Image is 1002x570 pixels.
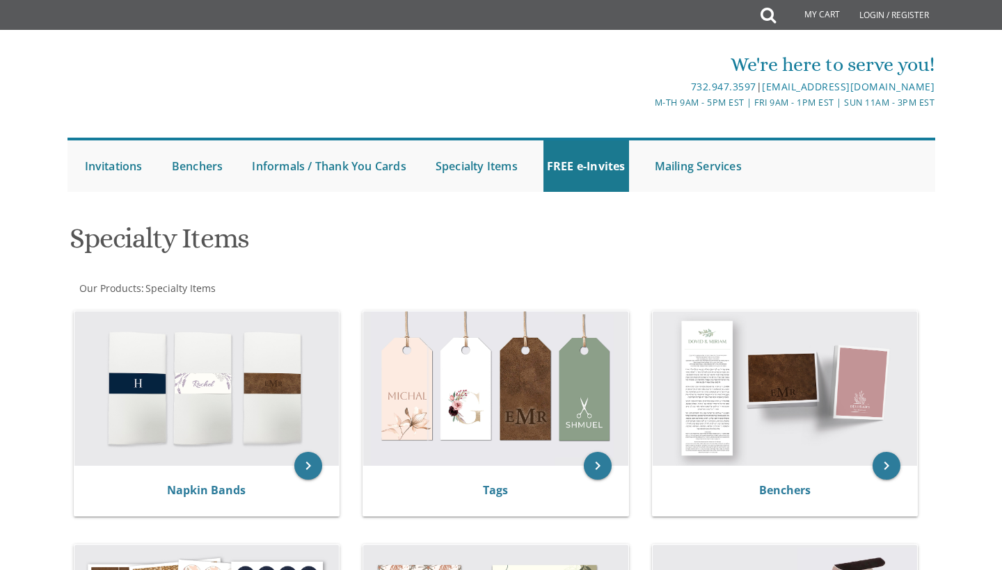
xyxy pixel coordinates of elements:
[762,80,935,93] a: [EMAIL_ADDRESS][DOMAIN_NAME]
[651,140,745,192] a: Mailing Services
[78,282,141,295] a: Our Products
[81,140,146,192] a: Invitations
[759,482,811,498] a: Benchers
[357,95,935,110] div: M-Th 9am - 5pm EST | Fri 9am - 1pm EST | Sun 11am - 3pm EST
[873,452,900,480] a: keyboard_arrow_right
[167,482,246,498] a: Napkin Bands
[432,140,521,192] a: Specialty Items
[357,51,935,79] div: We're here to serve you!
[74,311,340,466] img: Napkin Bands
[483,482,508,498] a: Tags
[144,282,216,295] a: Specialty Items
[357,79,935,95] div: |
[70,223,637,264] h1: Specialty Items
[363,311,628,466] img: Tags
[543,140,629,192] a: FREE e-Invites
[584,452,612,480] a: keyboard_arrow_right
[248,140,409,192] a: Informals / Thank You Cards
[691,80,756,93] a: 732.947.3597
[67,282,502,295] div: :
[774,1,850,29] a: My Cart
[145,282,216,295] span: Specialty Items
[294,452,322,480] a: keyboard_arrow_right
[168,140,227,192] a: Benchers
[653,311,918,466] img: Benchers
